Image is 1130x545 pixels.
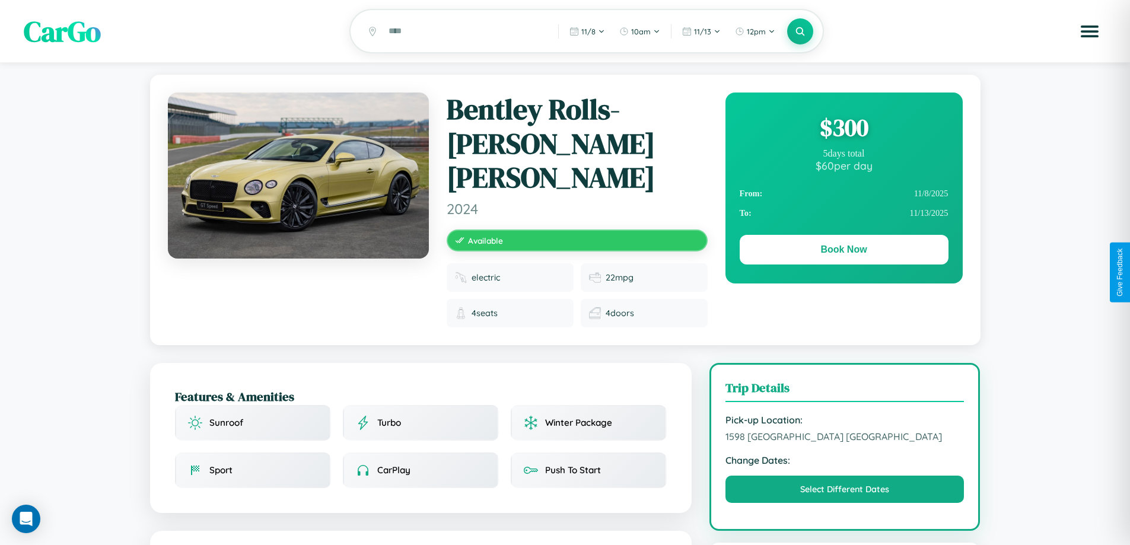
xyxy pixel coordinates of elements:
[175,388,667,405] h2: Features & Amenities
[589,307,601,319] img: Doors
[694,27,711,36] span: 11 / 13
[725,476,965,503] button: Select Different Dates
[747,27,766,36] span: 12pm
[589,272,601,283] img: Fuel efficiency
[613,22,666,41] button: 10am
[168,93,429,259] img: Bentley Rolls-Royce Park Ward 2024
[545,417,612,428] span: Winter Package
[209,417,243,428] span: Sunroof
[676,22,727,41] button: 11/13
[581,27,596,36] span: 11 / 8
[447,93,708,195] h1: Bentley Rolls-[PERSON_NAME] [PERSON_NAME]
[472,308,498,318] span: 4 seats
[740,235,948,264] button: Book Now
[740,159,948,172] div: $ 60 per day
[725,454,965,466] strong: Change Dates:
[740,184,948,203] div: 11 / 8 / 2025
[1073,15,1106,48] button: Open menu
[447,200,708,218] span: 2024
[740,148,948,159] div: 5 days total
[12,505,40,533] div: Open Intercom Messenger
[472,272,500,283] span: electric
[729,22,781,41] button: 12pm
[740,208,752,218] strong: To:
[377,464,410,476] span: CarPlay
[545,464,601,476] span: Push To Start
[455,307,467,319] img: Seats
[740,189,763,199] strong: From:
[606,272,634,283] span: 22 mpg
[725,379,965,402] h3: Trip Details
[725,414,965,426] strong: Pick-up Location:
[24,12,101,51] span: CarGo
[740,203,948,223] div: 11 / 13 / 2025
[740,111,948,144] div: $ 300
[468,235,503,246] span: Available
[455,272,467,283] img: Fuel type
[564,22,611,41] button: 11/8
[606,308,634,318] span: 4 doors
[209,464,233,476] span: Sport
[377,417,401,428] span: Turbo
[1116,248,1124,297] div: Give Feedback
[631,27,651,36] span: 10am
[725,431,965,442] span: 1598 [GEOGRAPHIC_DATA] [GEOGRAPHIC_DATA]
